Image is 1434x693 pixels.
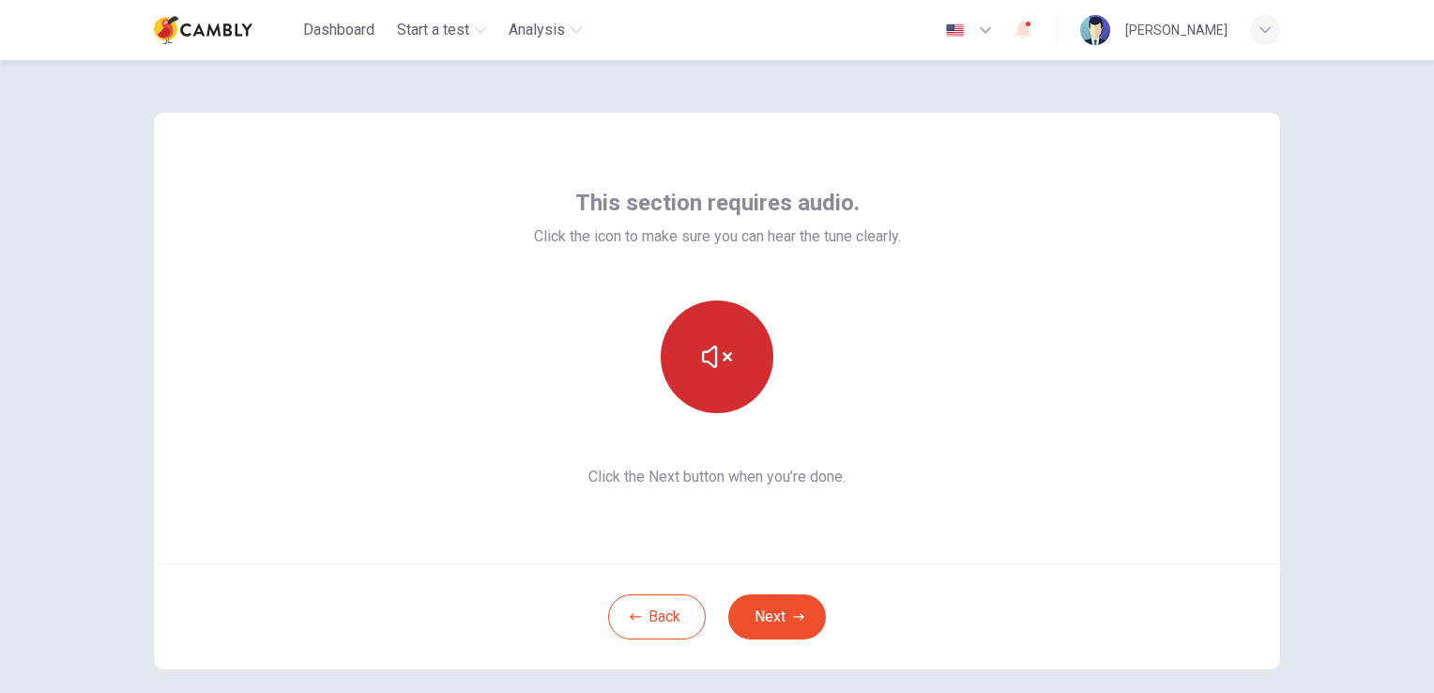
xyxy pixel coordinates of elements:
button: Dashboard [296,13,382,47]
img: Cambly logo [154,11,252,49]
span: This section requires audio. [575,188,860,218]
span: Click the icon to make sure you can hear the tune clearly. [534,225,901,248]
span: Start a test [397,19,469,41]
button: Analysis [501,13,589,47]
button: Start a test [389,13,494,47]
div: [PERSON_NAME] [1125,19,1228,41]
span: Click the Next button when you’re done. [534,466,901,488]
img: en [943,23,967,38]
button: Back [608,594,706,639]
a: Cambly logo [154,11,296,49]
button: Next [728,594,826,639]
img: Profile picture [1080,15,1110,45]
span: Dashboard [303,19,374,41]
span: Analysis [509,19,565,41]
